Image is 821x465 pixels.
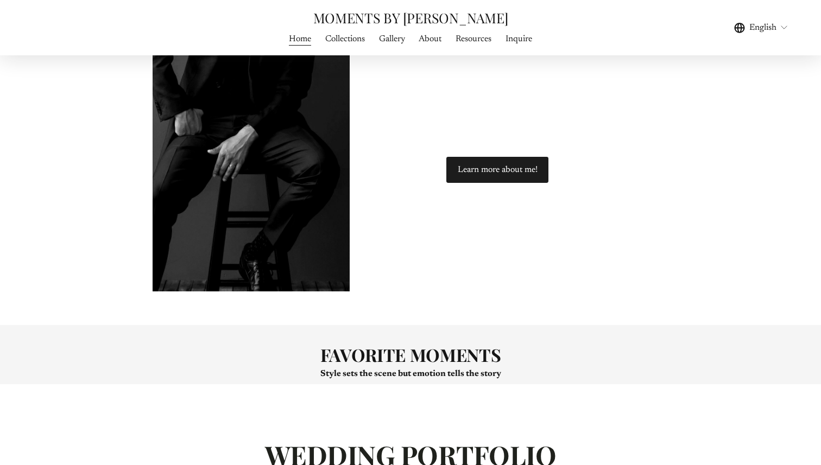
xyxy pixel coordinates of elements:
[320,370,501,378] strong: Style sets the scene but emotion tells the story
[506,31,532,46] a: Inquire
[379,31,405,46] a: folder dropdown
[325,31,365,46] a: Collections
[734,20,788,35] div: language picker
[749,21,776,34] span: English
[289,31,311,46] a: Home
[419,31,441,46] a: About
[456,31,491,46] a: Resources
[320,343,501,366] strong: FAVORITE MOMENTS
[313,9,508,27] a: MOMENTS BY [PERSON_NAME]
[445,155,551,184] a: Learn more about me!
[379,33,405,46] span: Gallery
